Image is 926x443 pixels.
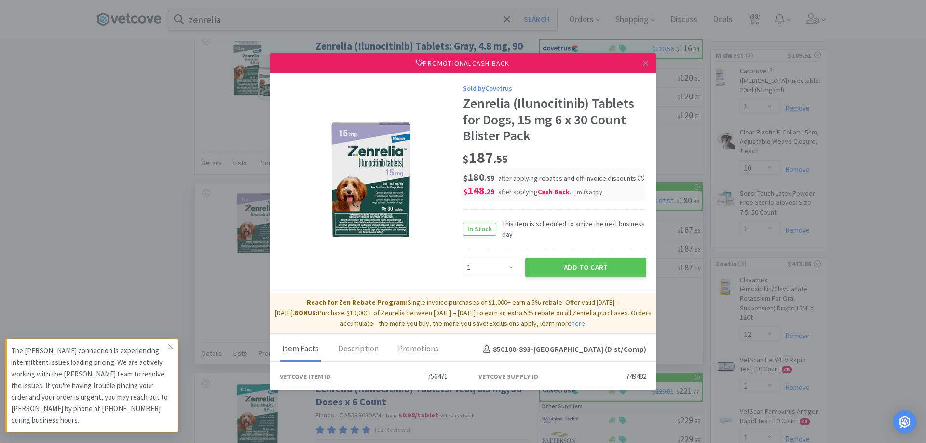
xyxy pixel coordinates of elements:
[280,337,321,362] div: Item Facts
[463,187,467,196] span: $
[280,371,331,382] div: Vetcove Item ID
[478,371,538,382] div: Vetcove Supply ID
[307,298,408,307] strong: Reach for Zen Rebate Program:
[294,309,318,317] strong: BONUS:
[463,95,646,144] div: Zenrelia (Ilunocitinib) Tablets for Dogs, 15 mg 6 x 30 Count Blister Pack
[626,371,646,382] div: 749482
[605,389,646,401] div: CA5539030AM
[11,345,168,426] p: The [PERSON_NAME] connection is experiencing intermittent issues loading pricing. We are actively...
[336,337,381,362] div: Description
[463,184,494,197] span: 148
[498,174,644,183] span: after applying rebates and off-invoice discounts
[463,152,469,166] span: $
[485,187,494,196] span: . 29
[427,371,448,382] div: 756471
[327,120,416,240] img: 591f3c8a17ba4ca09be11b48e6d04d00_749482.png
[280,390,314,401] div: Unit Price
[478,390,504,401] div: Man No.
[463,170,494,184] span: 180
[274,297,652,329] p: Single invoice purchases of $1,000+ earn a 5% rebate. Offer valid [DATE] – [DATE]. Purchase $10,0...
[572,188,602,196] span: Limits apply
[538,188,570,196] i: Cash Back
[463,148,508,167] span: 187
[463,174,467,183] span: $
[412,389,448,401] div: $1.01/tablet
[463,83,646,94] div: Sold by Covetrus
[493,152,508,166] span: . 55
[270,53,656,73] div: Promotional Cash Back
[395,337,441,362] div: Promotions
[496,218,646,240] span: This item is scheduled to arrive the next business day
[572,188,604,196] div: .
[572,319,585,328] a: here
[463,223,496,235] span: In Stock
[479,343,646,356] h4: 850100-893 - [GEOGRAPHIC_DATA] (Dist/Comp)
[893,410,916,433] div: Open Intercom Messenger
[485,174,494,183] span: . 99
[498,188,604,196] span: after applying .
[525,258,646,277] button: Add to Cart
